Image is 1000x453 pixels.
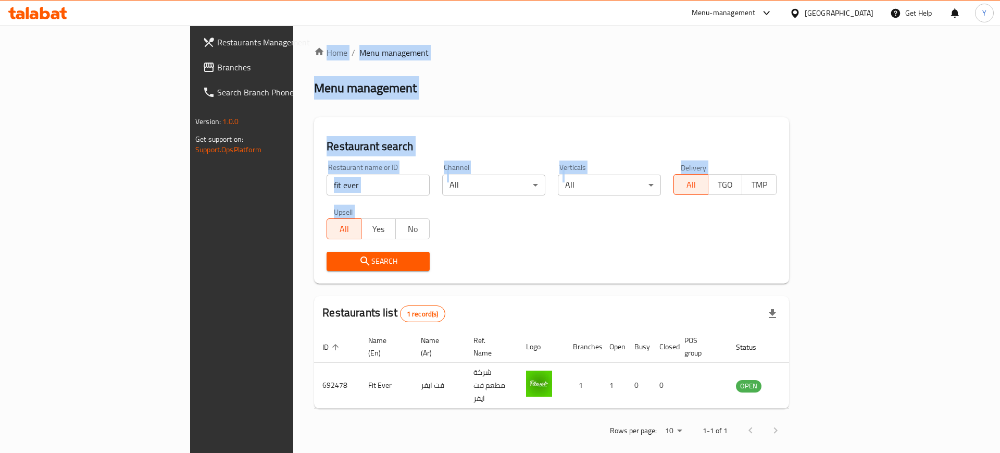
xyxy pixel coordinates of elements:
p: Rows per page: [610,424,657,437]
span: Ref. Name [473,334,505,359]
td: فت ايفر [413,363,465,409]
span: Name (Ar) [421,334,453,359]
button: Search [327,252,430,271]
span: OPEN [736,380,761,392]
a: Search Branch Phone [194,80,357,105]
span: POS group [684,334,715,359]
span: Search Branch Phone [217,86,349,99]
span: Status [736,341,770,353]
label: Delivery [681,164,707,171]
span: TMP [746,177,772,192]
th: Branches [565,331,601,363]
span: Get support on: [195,132,243,146]
span: TGO [712,177,739,192]
button: All [673,174,708,195]
span: 1.0.0 [222,115,239,128]
h2: Menu management [314,80,417,96]
div: Menu-management [692,7,756,19]
td: شركة مطعم فت ايفر [465,363,518,409]
nav: breadcrumb [314,46,789,59]
span: ID [322,341,342,353]
table: enhanced table [314,331,818,409]
th: Busy [626,331,651,363]
label: Upsell [334,208,353,215]
div: All [558,175,661,195]
span: All [678,177,704,192]
button: TGO [708,174,743,195]
th: Open [601,331,626,363]
span: Search [335,255,421,268]
button: Yes [361,218,396,239]
input: Search for restaurant name or ID.. [327,175,430,195]
a: Branches [194,55,357,80]
div: All [442,175,545,195]
span: 1 record(s) [401,309,445,319]
div: Export file [760,301,785,326]
td: 1 [601,363,626,409]
div: [GEOGRAPHIC_DATA] [805,7,873,19]
div: Total records count [400,305,445,322]
h2: Restaurants list [322,305,445,322]
img: Fit Ever [526,371,552,397]
span: No [400,222,426,237]
th: Action [782,331,818,363]
span: Menu management [359,46,429,59]
td: 1 [565,363,601,409]
button: TMP [742,174,777,195]
th: Logo [518,331,565,363]
span: Branches [217,61,349,74]
h2: Restaurant search [327,139,777,154]
td: Fit Ever [360,363,413,409]
button: No [395,218,430,239]
span: Yes [366,222,392,237]
a: Restaurants Management [194,30,357,55]
span: All [331,222,357,237]
div: Rows per page: [661,423,686,439]
td: 0 [626,363,651,409]
button: All [327,218,361,239]
th: Closed [651,331,676,363]
span: Name (En) [368,334,400,359]
td: 0 [651,363,676,409]
span: Y [982,7,986,19]
span: Version: [195,115,221,128]
p: 1-1 of 1 [703,424,728,437]
span: Restaurants Management [217,36,349,48]
a: Support.OpsPlatform [195,143,261,156]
